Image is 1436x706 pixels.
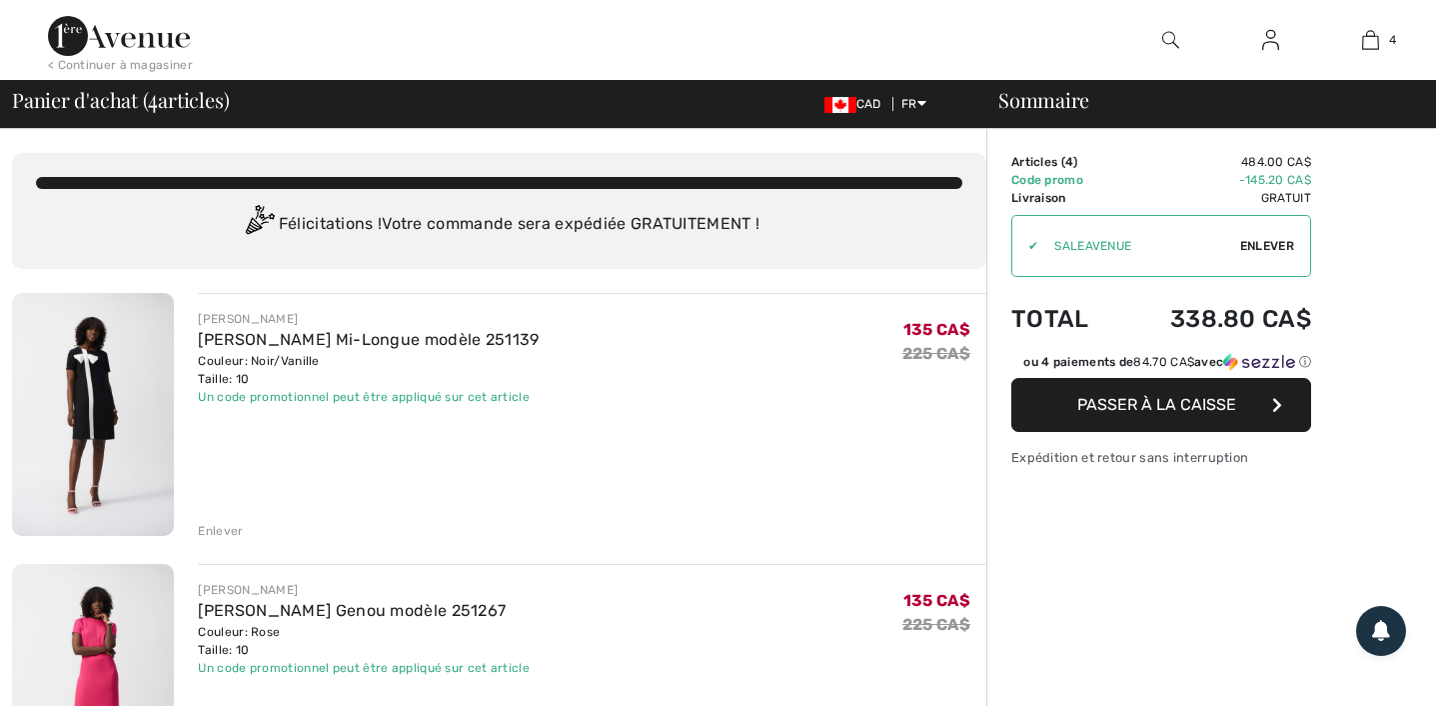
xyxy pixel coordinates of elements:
td: 338.80 CA$ [1117,285,1311,353]
span: Panier d'achat ( articles) [12,90,229,110]
div: Sommaire [974,90,1424,110]
s: 225 CA$ [902,615,970,634]
a: 4 [1321,28,1419,52]
img: Robe Droite Mi-Longue modèle 251139 [12,293,174,536]
div: [PERSON_NAME] [198,310,539,328]
td: Articles ( ) [1011,153,1117,171]
input: Code promo [1038,216,1240,276]
div: [PERSON_NAME] [198,581,530,599]
div: Un code promotionnel peut être appliqué sur cet article [198,388,539,406]
img: Sezzle [1223,353,1295,371]
span: 4 [148,85,158,111]
a: Se connecter [1246,28,1295,53]
td: Code promo [1011,171,1117,189]
div: ou 4 paiements de84.70 CA$avecSezzle Cliquez pour en savoir plus sur Sezzle [1011,353,1311,378]
span: 4 [1389,31,1396,49]
a: [PERSON_NAME] Genou modèle 251267 [198,601,506,620]
td: -145.20 CA$ [1117,171,1311,189]
div: ou 4 paiements de avec [1023,353,1311,371]
a: [PERSON_NAME] Mi-Longue modèle 251139 [198,330,539,349]
td: Total [1011,285,1117,353]
div: Couleur: Noir/Vanille Taille: 10 [198,352,539,388]
button: Passer à la caisse [1011,378,1311,432]
img: 1ère Avenue [48,16,190,56]
span: 4 [1065,155,1073,169]
s: 225 CA$ [902,344,970,363]
img: recherche [1162,28,1179,52]
td: Livraison [1011,189,1117,207]
td: Gratuit [1117,189,1311,207]
div: ✔ [1012,237,1038,255]
div: Enlever [198,522,243,540]
span: 135 CA$ [903,591,970,610]
img: Canadian Dollar [824,97,856,113]
span: CAD [824,97,889,111]
span: FR [901,97,926,111]
img: Mon panier [1362,28,1379,52]
span: Enlever [1240,237,1294,255]
div: Couleur: Rose Taille: 10 [198,623,530,659]
img: Mes infos [1262,28,1279,52]
span: 84.70 CA$ [1133,355,1194,369]
div: Félicitations ! Votre commande sera expédiée GRATUITEMENT ! [36,205,962,245]
div: Expédition et retour sans interruption [1011,448,1311,467]
span: Passer à la caisse [1077,395,1236,414]
td: 484.00 CA$ [1117,153,1311,171]
span: 135 CA$ [903,320,970,339]
img: Congratulation2.svg [239,205,279,245]
div: Un code promotionnel peut être appliqué sur cet article [198,659,530,677]
div: < Continuer à magasiner [48,56,193,74]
